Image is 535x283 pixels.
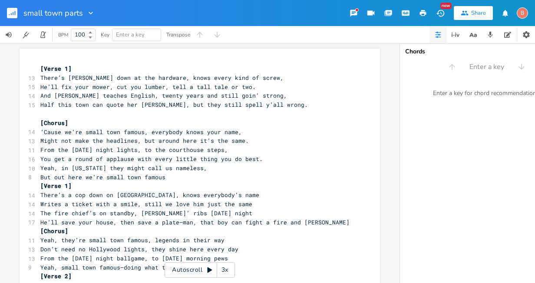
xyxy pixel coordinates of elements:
[440,3,452,9] div: New
[40,200,252,208] span: Writes a ticket with a smile, still we love him just the same
[40,173,165,181] span: But out here we’re small town famous
[40,155,263,163] span: You get a round of applause with every little thing you do best.
[166,32,190,37] div: Transpose
[116,31,145,39] span: Enter a key
[40,263,186,271] span: Yeah, small town famous—doing what they do
[454,6,493,20] button: Share
[40,146,228,154] span: From the [DATE] night lights, to the courthouse steps,
[471,9,486,17] div: Share
[58,33,68,37] div: BPM
[40,83,256,91] span: He’ll fix your mower, cut you lumber, tell a tall tale or two.
[40,236,225,244] span: Yeah, they’re small town famous, legends in their way
[40,65,72,72] span: [Verse 1]
[40,191,259,199] span: There’s a cop down on [GEOGRAPHIC_DATA], knows everybody’s name
[40,92,287,99] span: And [PERSON_NAME] teaches English, twenty years and still goin’ strong,
[517,3,528,23] button: B
[40,182,72,190] span: [Verse 1]
[40,119,68,127] span: [Chorus]
[40,74,284,82] span: There’s [PERSON_NAME] down at the hardware, knows every kind of screw,
[40,209,252,217] span: The fire chief’s on standby, [PERSON_NAME]’ ribs [DATE] night
[517,7,528,19] div: bjb3598
[40,254,228,262] span: From the [DATE] night ballgame, to [DATE] morning pews
[40,128,242,136] span: ’Cause we’re small town famous, everybody knows your name,
[40,245,238,253] span: Don’t need no Hollywood lights, they shine here every day
[432,5,449,21] button: New
[23,9,83,17] span: small town parts
[40,164,207,172] span: Yeah, in [US_STATE] they might call us nameless,
[40,227,68,235] span: [Chorus]
[40,101,308,109] span: Half this town can quote her [PERSON_NAME], but they still spell y’all wrong.
[40,137,249,145] span: Might not make the headlines, but around here it’s the same.
[469,62,504,72] span: Enter a key
[40,272,72,280] span: [Verse 2]
[40,218,350,226] span: He’ll save your house, then save a plate—man, that boy can fight a fire and [PERSON_NAME]
[217,262,233,278] div: 3x
[165,262,235,278] div: Autoscroll
[101,32,109,37] div: Key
